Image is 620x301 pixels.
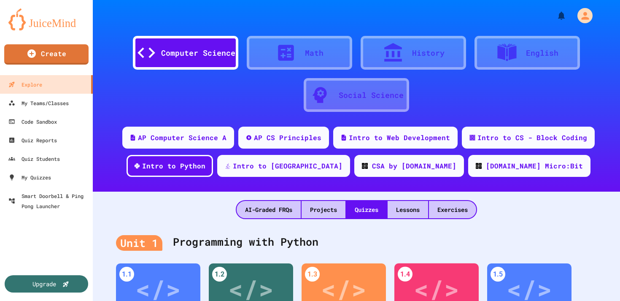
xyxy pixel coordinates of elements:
a: Create [4,44,89,65]
iframe: chat widget [585,267,612,293]
div: Intro to CS - Block Coding [477,133,587,143]
div: Unit 1 [116,235,162,251]
div: Social Science [339,89,404,101]
div: Smart Doorbell & Ping Pong Launcher [8,191,89,211]
div: Intro to [GEOGRAPHIC_DATA] [233,161,342,171]
div: 1.3 [305,267,320,282]
div: Lessons [388,201,428,218]
div: CSA by [DOMAIN_NAME] [372,161,456,171]
img: CODE_logo_RGB.png [476,163,482,169]
div: AI-Graded FRQs [237,201,301,218]
div: 1.5 [491,267,505,282]
iframe: chat widget [550,230,612,266]
div: Intro to Python [142,161,205,171]
div: Quiz Reports [8,135,57,145]
div: My Teams/Classes [8,98,69,108]
div: 1.4 [398,267,412,282]
div: [DOMAIN_NAME] Micro:Bit [486,161,583,171]
img: CODE_logo_RGB.png [362,163,368,169]
div: Upgrade [32,279,56,288]
div: Code Sandbox [8,117,57,127]
div: History [412,47,445,59]
div: Programming with Python [116,225,597,259]
div: Quizzes [346,201,387,218]
div: My Quizzes [8,172,51,182]
div: Projects [302,201,345,218]
div: Explore [8,79,42,89]
div: AP CS Principles [254,133,321,143]
div: Exercises [429,201,476,218]
div: 1.1 [119,267,134,282]
img: logo-orange.svg [8,8,84,30]
div: My Account [569,6,595,25]
div: Intro to Web Development [349,133,450,143]
div: My Notifications [541,8,569,23]
div: English [526,47,558,59]
div: Quiz Students [8,154,60,164]
div: Math [305,47,323,59]
div: 1.2 [212,267,227,282]
div: AP Computer Science A [138,133,226,143]
div: Computer Science [161,47,235,59]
